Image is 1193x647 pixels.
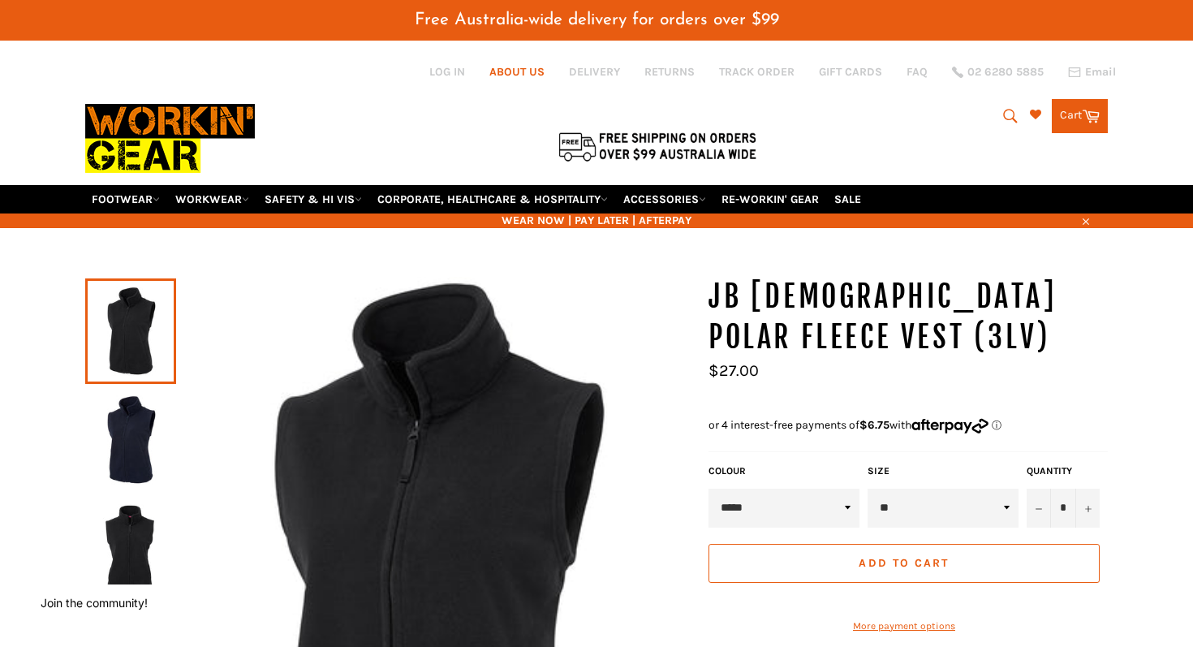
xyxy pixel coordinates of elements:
[967,67,1044,78] span: 02 6280 5885
[429,65,465,79] a: Log in
[85,93,255,184] img: Workin Gear leaders in Workwear, Safety Boots, PPE, Uniforms. Australia's No.1 in Workwear
[93,504,168,593] img: Workin Gear Ladies Polar Fleece Vest
[258,185,368,214] a: SAFETY & HI VIS
[93,395,168,485] img: Workin Gear Ladies Polar Fleece Vest
[169,185,256,214] a: WORKWEAR
[617,185,713,214] a: ACCESSORIES
[1027,489,1051,528] button: Reduce item quantity by one
[415,11,779,28] span: Free Australia-wide delivery for orders over $99
[41,596,148,610] button: Join the community!
[907,64,928,80] a: FAQ
[85,185,166,214] a: FOOTWEAR
[489,64,545,80] a: ABOUT US
[1027,464,1100,478] label: Quantity
[1075,489,1100,528] button: Increase item quantity by one
[644,64,695,80] a: RETURNS
[556,129,759,163] img: Flat $9.95 shipping Australia wide
[85,213,1108,228] span: WEAR NOW | PAY LATER | AFTERPAY
[371,185,614,214] a: CORPORATE, HEALTHCARE & HOSPITALITY
[819,64,882,80] a: GIFT CARDS
[708,619,1100,633] a: More payment options
[1085,67,1116,78] span: Email
[859,556,949,570] span: Add to Cart
[715,185,825,214] a: RE-WORKIN' GEAR
[708,277,1108,357] h1: JB [DEMOGRAPHIC_DATA] Polar Fleece Vest (3LV)
[868,464,1019,478] label: Size
[708,361,759,380] span: $27.00
[569,64,620,80] a: DELIVERY
[719,64,795,80] a: TRACK ORDER
[1068,66,1116,79] a: Email
[1052,99,1108,133] a: Cart
[708,544,1100,583] button: Add to Cart
[708,464,859,478] label: COLOUR
[828,185,868,214] a: SALE
[952,67,1044,78] a: 02 6280 5885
